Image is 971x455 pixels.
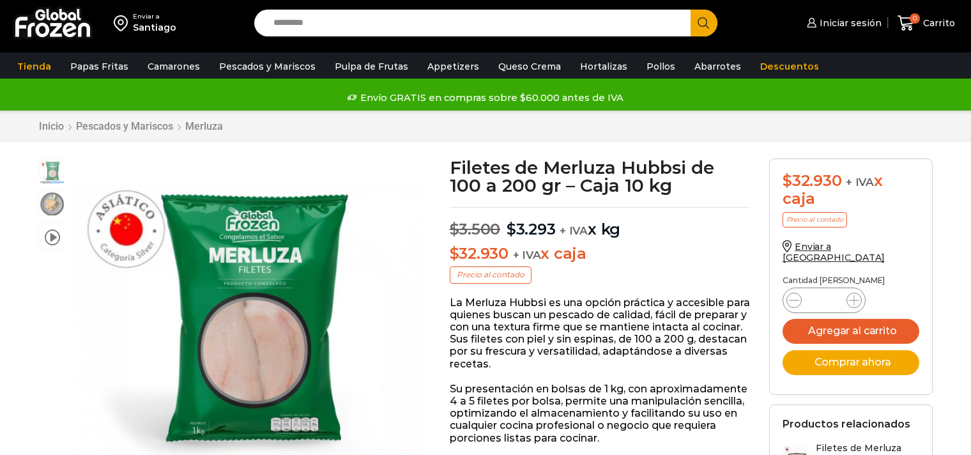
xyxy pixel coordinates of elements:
p: Precio al contado [450,266,531,283]
span: 0 [910,13,920,24]
bdi: 32.930 [783,171,841,190]
span: Carrito [920,17,955,29]
a: Pescados y Mariscos [75,120,174,132]
bdi: 32.930 [450,244,508,263]
a: Queso Crema [492,54,567,79]
span: Iniciar sesión [816,17,882,29]
a: Camarones [141,54,206,79]
a: Iniciar sesión [804,10,882,36]
a: Descuentos [754,54,825,79]
a: 0 Carrito [894,8,958,38]
button: Search button [691,10,717,36]
span: + IVA [846,176,874,189]
span: + IVA [513,249,541,261]
nav: Breadcrumb [38,120,224,132]
span: $ [783,171,792,190]
p: x caja [450,245,751,263]
a: Pulpa de Frutas [328,54,415,79]
p: Su presentación en bolsas de 1 kg, con aproximadamente 4 a 5 filetes por bolsa, permite una manip... [450,383,751,444]
span: filete de merluza [39,159,65,185]
p: x kg [450,207,751,239]
img: address-field-icon.svg [114,12,133,34]
span: $ [450,244,459,263]
a: Abarrotes [688,54,747,79]
a: Inicio [38,120,65,132]
a: Enviar a [GEOGRAPHIC_DATA] [783,241,885,263]
div: Enviar a [133,12,176,21]
div: Santiago [133,21,176,34]
h1: Filetes de Merluza Hubbsi de 100 a 200 gr – Caja 10 kg [450,158,751,194]
a: Pescados y Mariscos [213,54,322,79]
span: plato-merluza [39,191,65,217]
p: Cantidad [PERSON_NAME] [783,276,919,285]
button: Agregar al carrito [783,319,919,344]
a: Papas Fritas [64,54,135,79]
input: Product quantity [812,291,836,309]
a: Pollos [640,54,682,79]
a: Merluza [185,120,224,132]
span: $ [450,220,459,238]
bdi: 3.500 [450,220,501,238]
p: Precio al contado [783,212,847,227]
button: Comprar ahora [783,350,919,375]
span: $ [507,220,516,238]
a: Hortalizas [574,54,634,79]
bdi: 3.293 [507,220,556,238]
h2: Productos relacionados [783,418,910,430]
span: + IVA [560,224,588,237]
div: x caja [783,172,919,209]
p: La Merluza Hubbsi es una opción práctica y accesible para quienes buscan un pescado de calidad, f... [450,297,751,370]
a: Tienda [11,54,57,79]
a: Appetizers [421,54,485,79]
